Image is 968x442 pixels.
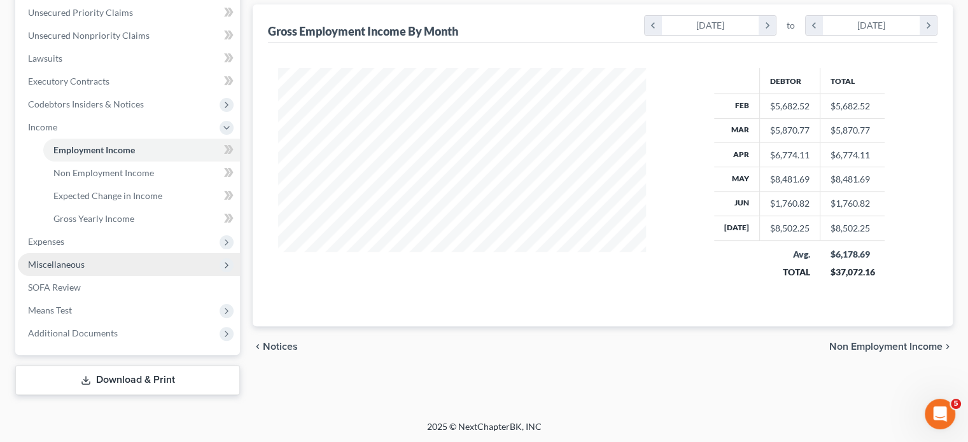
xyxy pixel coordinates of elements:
[662,16,759,35] div: [DATE]
[28,76,109,86] span: Executory Contracts
[28,259,85,270] span: Miscellaneous
[18,276,240,299] a: SOFA Review
[43,162,240,184] a: Non Employment Income
[43,184,240,207] a: Expected Change in Income
[820,191,885,216] td: $1,760.82
[806,16,823,35] i: chevron_left
[253,342,298,352] button: chevron_left Notices
[770,149,810,162] div: $6,774.11
[770,197,810,210] div: $1,760.82
[28,305,72,315] span: Means Test
[714,216,760,240] th: [DATE]
[714,167,760,191] th: May
[714,118,760,142] th: Mar
[943,342,953,352] i: chevron_right
[645,16,662,35] i: chevron_left
[714,94,760,118] th: Feb
[18,1,240,24] a: Unsecured Priority Claims
[920,16,937,35] i: chevron_right
[769,248,810,261] div: Avg.
[820,142,885,167] td: $6,774.11
[925,399,955,429] iframe: Intercom live chat
[759,16,776,35] i: chevron_right
[820,216,885,240] td: $8,502.25
[770,124,810,137] div: $5,870.77
[830,248,874,261] div: $6,178.69
[820,94,885,118] td: $5,682.52
[951,399,961,409] span: 5
[28,328,118,338] span: Additional Documents
[253,342,263,352] i: chevron_left
[28,121,57,132] span: Income
[28,282,81,293] span: SOFA Review
[15,365,240,395] a: Download & Print
[28,7,133,18] span: Unsecured Priority Claims
[28,53,62,64] span: Lawsuits
[820,118,885,142] td: $5,870.77
[830,266,874,279] div: $37,072.16
[18,70,240,93] a: Executory Contracts
[43,207,240,230] a: Gross Yearly Income
[829,342,943,352] span: Non Employment Income
[829,342,953,352] button: Non Employment Income chevron_right
[769,266,810,279] div: TOTAL
[268,24,458,39] div: Gross Employment Income By Month
[43,139,240,162] a: Employment Income
[53,144,135,155] span: Employment Income
[759,68,820,93] th: Debtor
[820,68,885,93] th: Total
[714,191,760,216] th: Jun
[770,100,810,113] div: $5,682.52
[770,222,810,235] div: $8,502.25
[820,167,885,191] td: $8,481.69
[18,47,240,70] a: Lawsuits
[18,24,240,47] a: Unsecured Nonpriority Claims
[53,190,162,201] span: Expected Change in Income
[28,99,144,109] span: Codebtors Insiders & Notices
[787,19,795,32] span: to
[263,342,298,352] span: Notices
[53,167,154,178] span: Non Employment Income
[28,30,150,41] span: Unsecured Nonpriority Claims
[714,142,760,167] th: Apr
[53,213,134,224] span: Gross Yearly Income
[770,173,810,186] div: $8,481.69
[823,16,920,35] div: [DATE]
[28,236,64,247] span: Expenses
